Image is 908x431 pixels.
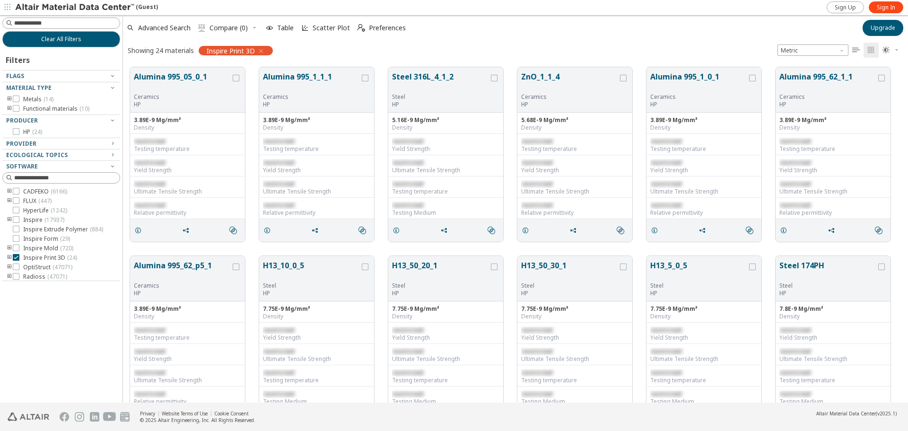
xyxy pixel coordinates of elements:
span: Producer [6,116,38,124]
span: restricted [650,347,681,355]
div: 7.75E-9 Mg/mm³ [392,305,499,313]
div: Ceramics [263,93,360,101]
span: restricted [779,201,811,209]
button: Details [776,221,795,240]
button: Details [388,221,408,240]
div: Testing Medium [779,398,887,405]
div: 3.89E-9 Mg/mm³ [779,116,887,124]
span: Functional materials [23,105,89,113]
i:  [746,227,753,234]
p: HP [263,101,360,108]
div: 7.8E-9 Mg/mm³ [779,305,887,313]
button: H13_50_20_1 [392,260,489,282]
span: restricted [521,137,552,145]
button: Similar search [225,221,245,240]
span: restricted [521,201,552,209]
span: restricted [779,326,811,334]
button: Similar search [354,221,374,240]
div: Testing temperature [134,334,241,342]
div: Yield Strength [779,167,887,174]
div: Relative permittivity [650,209,758,217]
button: Ecological Topics [2,150,120,161]
span: restricted [134,137,165,145]
div: Ceramics [134,93,231,101]
span: ( 1242 ) [51,206,67,214]
div: Density [263,313,370,320]
button: Alumina 995_62_p5_1 [134,260,231,282]
button: Details [130,221,150,240]
button: Details [259,221,279,240]
a: Sign In [869,1,903,13]
div: 5.16E-9 Mg/mm³ [392,116,499,124]
button: Similar search [871,221,891,240]
span: restricted [521,326,552,334]
div: Testing Medium [392,398,499,405]
div: Testing Medium [521,398,629,405]
img: Altair Engineering [8,413,49,421]
span: Inspire Print 3D [23,254,77,262]
span: Preferences [369,25,406,31]
div: grid [123,60,908,403]
button: Details [517,221,537,240]
i: toogle group [6,105,13,113]
div: Yield Strength [650,334,758,342]
span: Metric [777,44,848,56]
span: restricted [134,347,165,355]
span: restricted [521,158,552,167]
span: Advanced Search [138,25,191,31]
div: Yield Strength [521,167,629,174]
div: Steel [263,282,360,290]
span: Inspire [23,216,64,224]
i: toogle group [6,216,13,224]
span: restricted [779,137,811,145]
p: HP [263,290,360,297]
span: restricted [650,326,681,334]
button: Alumina 995_05_0_1 [134,71,231,93]
span: Inspire Print 3D [207,46,255,55]
div: Relative permittivity [134,209,241,217]
span: restricted [650,158,681,167]
div: Steel [521,282,618,290]
button: Share [694,221,714,240]
div: Density [650,313,758,320]
span: Sign In [877,4,895,11]
button: Details [646,221,666,240]
div: 7.75E-9 Mg/mm³ [650,305,758,313]
i:  [488,227,495,234]
a: Sign Up [827,1,864,13]
div: Testing temperature [392,188,499,195]
i:  [617,227,624,234]
span: Inspire Form [23,235,70,243]
span: Inspire Mold [23,245,73,252]
span: restricted [521,390,552,398]
div: Ultimate Tensile Strength [521,188,629,195]
span: Radioss [23,273,67,281]
button: Theme [879,43,903,58]
span: OptiStruct [23,264,72,271]
button: ZnO_1_1_4 [521,71,618,93]
button: Similar search [612,221,632,240]
div: Density [650,124,758,132]
i:  [229,227,237,234]
span: restricted [134,158,165,167]
div: Testing Medium [263,398,370,405]
button: Software [2,161,120,172]
button: Material Type [2,82,120,94]
span: restricted [134,326,165,334]
div: Steel [779,282,876,290]
div: Yield Strength [263,167,370,174]
span: restricted [779,390,811,398]
div: Testing temperature [263,377,370,384]
div: Testing temperature [779,377,887,384]
i: toogle group [6,254,13,262]
i: toogle group [6,96,13,103]
span: restricted [779,180,811,188]
div: 3.89E-9 Mg/mm³ [134,116,241,124]
button: Tile View [864,43,879,58]
i:  [852,46,860,54]
span: restricted [650,369,681,377]
button: Similar search [483,221,503,240]
span: ( 884 ) [90,225,103,233]
i: toogle group [6,273,13,281]
span: restricted [392,347,423,355]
